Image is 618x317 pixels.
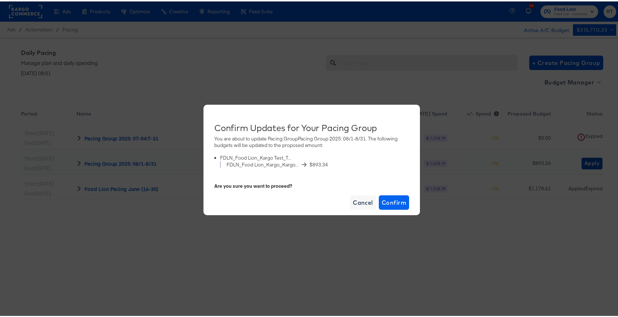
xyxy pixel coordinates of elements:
span: FDLN_Food Lion_Kargo_Kargo Test Budgeting_Traffic_Incremental_March_3.1.25_3.31.25 [227,160,299,167]
span: $ 893.34 [310,160,328,167]
div: Confirm Updates for Your Pacing Group [214,121,409,131]
div: FDLN_Food Lion_Kargo Test_Traffic_Brand Initiative_March_3.1.25-3.31.25 [220,153,292,160]
div: You are about to update Pacing Group Pacing Group 2025: 08/1-8/31 . The following budgets will be... [214,134,409,172]
span: Cancel [353,196,373,206]
button: Cancel [350,194,376,208]
button: Confirm [379,194,409,208]
div: Are you sure you want to proceed? [214,181,409,188]
span: Confirm [382,196,406,206]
